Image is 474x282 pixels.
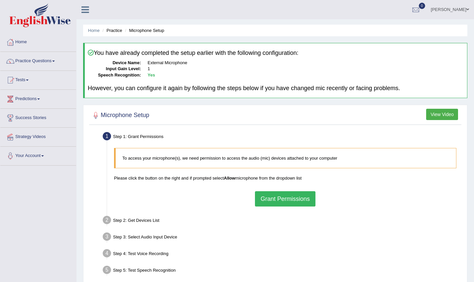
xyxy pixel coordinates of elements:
h4: However, you can configure it again by following the steps below if you have changed mic recently... [88,85,464,92]
a: Home [0,33,76,50]
li: Microphone Setup [123,27,164,34]
dt: Speech Recognition: [88,72,141,78]
div: Step 1: Grant Permissions [100,130,464,145]
li: Practice [101,27,122,34]
h2: Microphone Setup [91,110,149,120]
dt: Device Name: [88,60,141,66]
b: Yes [148,72,155,77]
dt: Input Gain Level: [88,66,141,72]
h4: You have already completed the setup earlier with the following configuration: [88,50,464,57]
p: Please click the button on the right and if prompted select microphone from the dropdown list [114,175,456,181]
a: Tests [0,71,76,87]
button: Grant Permissions [255,191,315,207]
b: Allow [224,176,235,181]
button: View Video [426,109,458,120]
a: Strategy Videos [0,128,76,144]
div: Step 5: Test Speech Recognition [100,264,464,278]
dd: 1 [148,66,464,72]
span: 0 [419,3,425,9]
a: Success Stories [0,109,76,125]
div: Step 4: Test Voice Recording [100,247,464,262]
p: To access your microphone(s), we need permission to access the audio (mic) devices attached to yo... [122,155,449,161]
div: Step 2: Get Devices List [100,214,464,228]
a: Home [88,28,100,33]
a: Predictions [0,90,76,106]
div: Step 3: Select Audio Input Device [100,230,464,245]
a: Practice Questions [0,52,76,69]
dd: External Microphone [148,60,464,66]
a: Your Account [0,147,76,163]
